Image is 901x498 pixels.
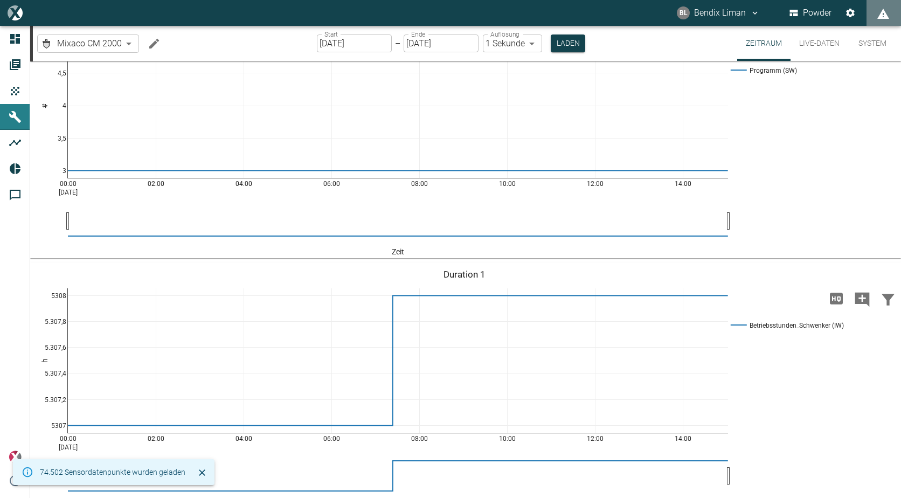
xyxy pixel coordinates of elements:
span: Hohe Auflösung [823,293,849,303]
span: Mixaco CM 2000 [57,37,122,50]
button: Einstellungen [841,3,860,23]
label: Auflösung [490,30,519,39]
button: bendix.liman@kansaihelios-cws.de [675,3,761,23]
button: System [848,26,897,61]
button: Schließen [194,465,210,481]
div: 74.502 Sensordatenpunkte wurden geladen [40,462,185,482]
button: Machine bearbeiten [143,33,165,54]
p: – [395,37,400,50]
img: logo [8,5,22,20]
button: Daten filtern [875,285,901,313]
button: Powder [787,3,834,23]
button: Kommentar hinzufügen [849,285,875,313]
div: BL [677,6,690,19]
label: Ende [411,30,425,39]
a: Mixaco CM 2000 [40,37,122,50]
input: DD.MM.YYYY [404,34,479,52]
button: Laden [551,34,585,52]
img: Xplore Logo [9,451,22,464]
label: Start [324,30,338,39]
button: Zeitraum [737,26,791,61]
input: DD.MM.YYYY [317,34,392,52]
div: 1 Sekunde [483,34,542,52]
button: Live-Daten [791,26,848,61]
